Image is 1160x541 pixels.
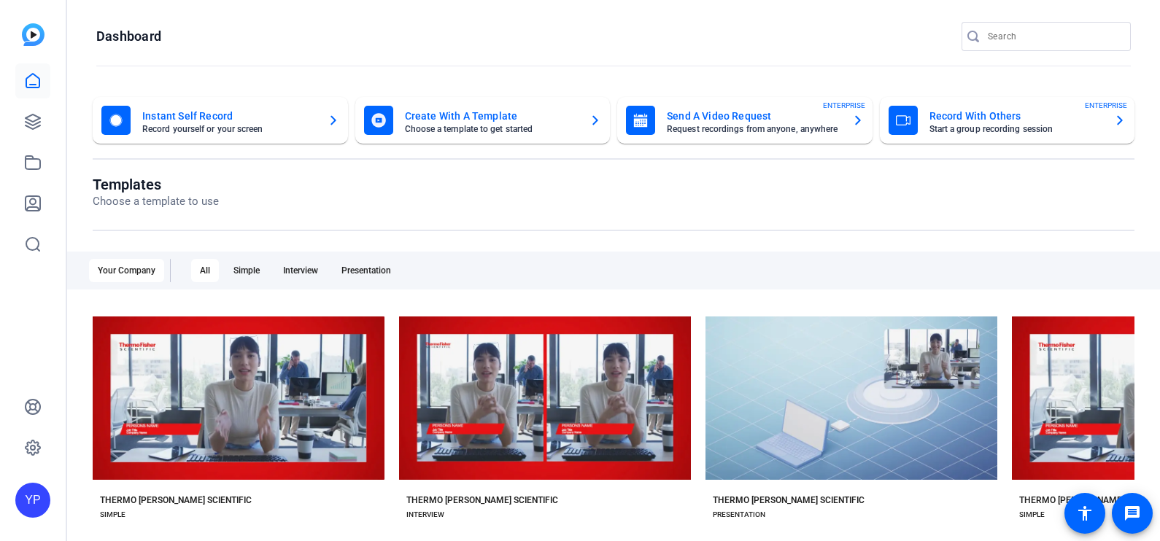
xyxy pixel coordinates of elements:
mat-icon: check_circle [1035,363,1051,381]
mat-icon: check_circle [753,363,770,381]
button: Instant Self RecordRecord yourself or your screen [93,97,348,144]
p: Choose a template to use [93,193,219,210]
span: Start with Thermo [PERSON_NAME] Scientific [467,367,644,376]
mat-icon: play_arrow [450,405,468,422]
div: THERMO [PERSON_NAME] SCIENTIFIC [100,494,252,506]
mat-icon: play_arrow [144,405,161,422]
div: Interview [274,259,327,282]
button: Record With OthersStart a group recording sessionENTERPRISE [880,97,1135,144]
div: THERMO [PERSON_NAME] SCIENTIFIC [406,494,558,506]
div: Presentation [333,259,400,282]
div: Your Company [89,259,164,282]
div: SIMPLE [1019,509,1045,521]
mat-icon: check_circle [446,363,464,381]
mat-card-title: Record With Others [929,107,1103,125]
span: Preview Thermo [PERSON_NAME] Scientific [164,409,334,418]
span: Preview Thermo [PERSON_NAME] Scientific [777,409,947,418]
mat-card-subtitle: Start a group recording session [929,125,1103,133]
div: SIMPLE [100,509,125,521]
span: Start with Thermo [PERSON_NAME] Scientific [773,367,951,376]
mat-card-subtitle: Record yourself or your screen [142,125,316,133]
div: PRESENTATION [713,509,765,521]
div: YP [15,483,50,518]
div: All [191,259,219,282]
div: THERMO [PERSON_NAME] SCIENTIFIC [713,494,865,506]
div: Simple [225,259,268,282]
mat-icon: check_circle [140,363,158,381]
mat-icon: play_arrow [1035,405,1052,422]
div: INTERVIEW [406,509,444,521]
mat-icon: accessibility [1076,505,1094,522]
span: ENTERPRISE [823,100,865,111]
mat-card-title: Instant Self Record [142,107,316,125]
button: Create With A TemplateChoose a template to get started [355,97,611,144]
mat-card-title: Send A Video Request [667,107,840,125]
span: Start with Thermo [PERSON_NAME] Scientific [161,367,338,376]
mat-icon: play_arrow [757,405,774,422]
button: Send A Video RequestRequest recordings from anyone, anywhereENTERPRISE [617,97,873,144]
img: blue-gradient.svg [22,23,45,46]
input: Search [988,28,1119,45]
mat-icon: message [1124,505,1141,522]
h1: Dashboard [96,28,161,45]
h1: Templates [93,176,219,193]
mat-card-subtitle: Choose a template to get started [405,125,579,133]
mat-card-subtitle: Request recordings from anyone, anywhere [667,125,840,133]
mat-card-title: Create With A Template [405,107,579,125]
span: Preview Thermo [PERSON_NAME] Scientific [471,409,641,418]
span: ENTERPRISE [1085,100,1127,111]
